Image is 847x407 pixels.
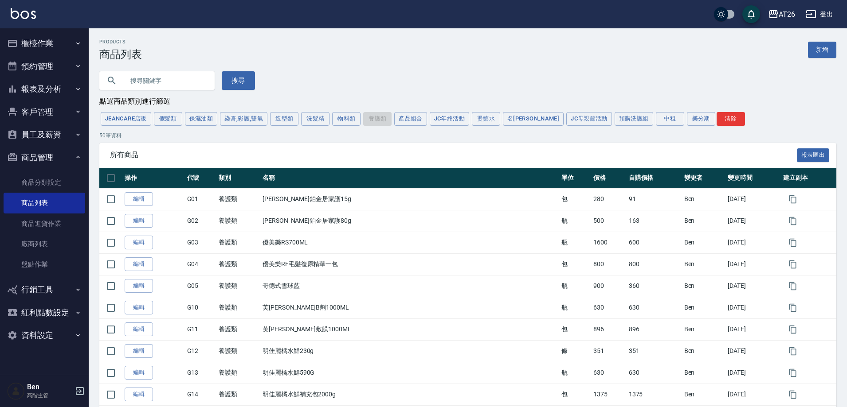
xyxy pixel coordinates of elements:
[4,254,85,275] a: 盤點作業
[216,297,260,318] td: 養護類
[627,362,682,384] td: 630
[216,188,260,210] td: 養護類
[216,168,260,189] th: 類別
[185,112,218,126] button: 保濕油類
[124,69,208,93] input: 搜尋關鍵字
[627,168,682,189] th: 自購價格
[260,318,559,340] td: 芙[PERSON_NAME]敷膜1000ML
[260,362,559,384] td: 明佳麗橘水鮮590G
[802,6,836,23] button: 登出
[185,384,217,405] td: G14
[682,362,725,384] td: Ben
[101,112,151,126] button: JeanCare店販
[627,232,682,253] td: 600
[185,188,217,210] td: G01
[4,172,85,193] a: 商品分類設定
[717,112,745,126] button: 清除
[725,168,781,189] th: 變更時間
[559,340,591,362] td: 條
[591,253,626,275] td: 800
[4,101,85,124] button: 客戶管理
[216,318,260,340] td: 養護類
[559,188,591,210] td: 包
[559,318,591,340] td: 包
[4,324,85,347] button: 資料設定
[4,278,85,301] button: 行銷工具
[27,391,72,399] p: 高階主管
[725,362,781,384] td: [DATE]
[4,301,85,324] button: 紅利點數設定
[185,168,217,189] th: 代號
[125,257,153,271] a: 編輯
[627,318,682,340] td: 896
[725,384,781,405] td: [DATE]
[216,232,260,253] td: 養護類
[682,318,725,340] td: Ben
[725,210,781,232] td: [DATE]
[779,9,795,20] div: AT26
[11,8,36,19] img: Logo
[682,275,725,297] td: Ben
[216,384,260,405] td: 養護類
[4,213,85,234] a: 商品進貨作業
[270,112,298,126] button: 造型類
[591,340,626,362] td: 351
[627,384,682,405] td: 1375
[394,112,427,126] button: 產品組合
[591,384,626,405] td: 1375
[559,168,591,189] th: 單位
[216,210,260,232] td: 養護類
[682,340,725,362] td: Ben
[472,112,500,126] button: 燙藥水
[559,297,591,318] td: 瓶
[4,78,85,101] button: 報表及分析
[627,340,682,362] td: 351
[125,214,153,228] a: 編輯
[682,384,725,405] td: Ben
[591,210,626,232] td: 500
[725,340,781,362] td: [DATE]
[682,168,725,189] th: 變更者
[430,112,469,126] button: JC年終活動
[559,232,591,253] td: 瓶
[725,232,781,253] td: [DATE]
[682,297,725,318] td: Ben
[260,232,559,253] td: 優美樂RS700ML
[725,253,781,275] td: [DATE]
[725,297,781,318] td: [DATE]
[591,362,626,384] td: 630
[216,362,260,384] td: 養護類
[503,112,564,126] button: 名[PERSON_NAME]
[4,234,85,254] a: 廠商列表
[185,362,217,384] td: G13
[682,232,725,253] td: Ben
[682,210,725,232] td: Ben
[682,188,725,210] td: Ben
[627,253,682,275] td: 800
[687,112,715,126] button: 樂分期
[125,388,153,401] a: 編輯
[125,301,153,314] a: 編輯
[125,192,153,206] a: 編輯
[559,210,591,232] td: 瓶
[627,297,682,318] td: 630
[765,5,799,23] button: AT26
[591,188,626,210] td: 280
[559,384,591,405] td: 包
[591,168,626,189] th: 價格
[725,275,781,297] td: [DATE]
[797,151,830,159] a: 報表匯出
[99,48,142,61] h3: 商品列表
[656,112,684,126] button: 中租
[627,275,682,297] td: 360
[725,188,781,210] td: [DATE]
[7,382,25,400] img: Person
[99,132,836,140] p: 50 筆資料
[27,383,72,391] h5: Ben
[154,112,182,126] button: 假髮類
[591,275,626,297] td: 900
[122,168,185,189] th: 操作
[260,297,559,318] td: 芙[PERSON_NAME]B劑1000ML
[216,253,260,275] td: 養護類
[4,146,85,169] button: 商品管理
